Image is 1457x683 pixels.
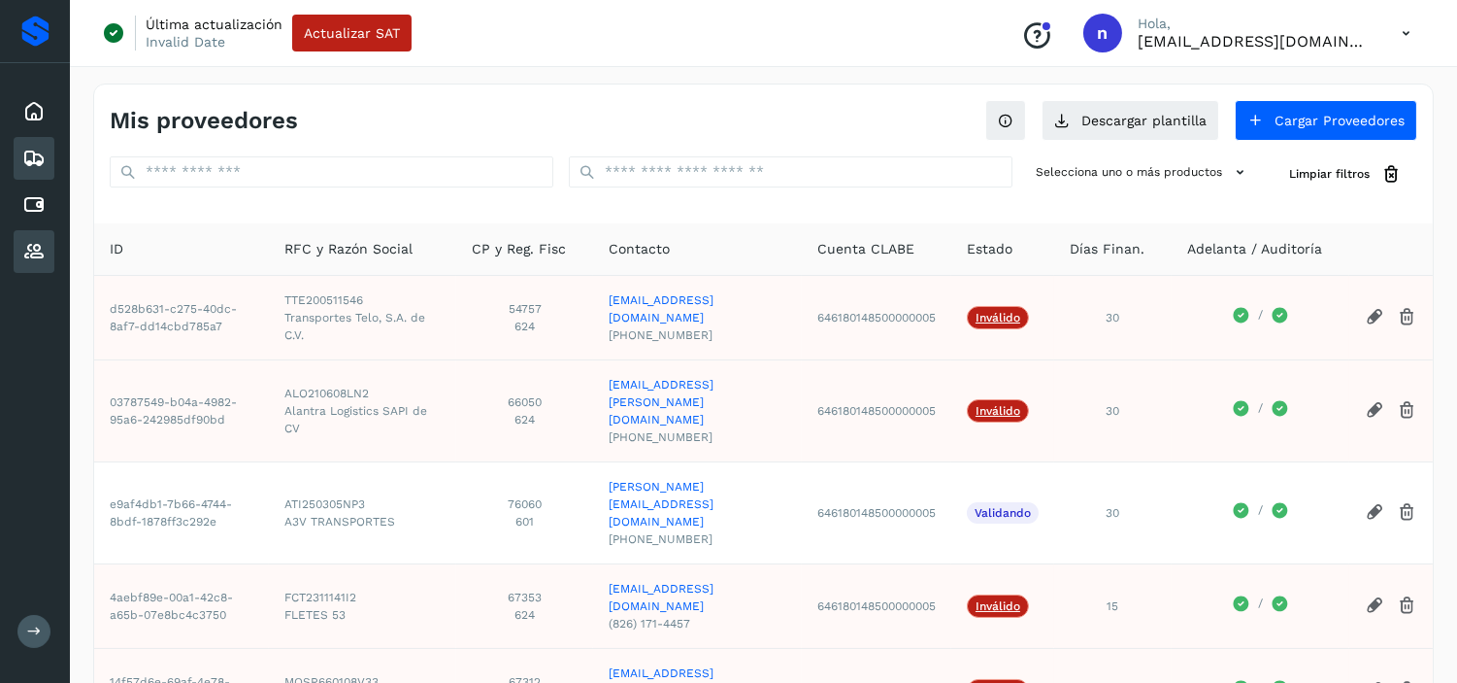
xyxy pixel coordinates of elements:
[472,318,578,335] span: 624
[292,15,412,51] button: Actualizar SAT
[284,495,441,513] span: ATI250305NP3
[1289,165,1370,183] span: Limpiar filtros
[1187,399,1334,423] div: /
[1106,311,1119,324] span: 30
[284,309,441,344] span: Transportes Telo, S.A. de C.V.
[284,239,413,259] span: RFC y Razón Social
[284,606,441,624] span: FLETES 53
[284,385,441,402] span: ALO210608LN2
[976,311,1020,324] p: Inválido
[976,599,1020,613] p: Inválido
[609,615,786,632] span: (826) 171-4457
[146,16,282,33] p: Última actualización
[609,291,786,326] a: [EMAIL_ADDRESS][DOMAIN_NAME]
[1274,156,1417,192] button: Limpiar filtros
[14,137,54,180] div: Embarques
[1028,156,1258,188] button: Selecciona uno o más productos
[802,359,951,461] td: 646180148500000005
[1138,16,1371,32] p: Hola,
[472,411,578,428] span: 624
[284,589,441,606] span: FCT2311141I2
[802,275,951,359] td: 646180148500000005
[472,513,578,530] span: 601
[94,359,269,461] td: 03787549-b04a-4982-95a6-242985df90bd
[284,513,441,530] span: A3V TRANSPORTES
[1235,100,1417,141] button: Cargar Proveedores
[94,461,269,563] td: e9af4db1-7b66-4744-8bdf-1878ff3c292e
[14,230,54,273] div: Proveedores
[94,275,269,359] td: d528b631-c275-40dc-8af7-dd14cbd785a7
[609,376,786,428] a: [EMAIL_ADDRESS][PERSON_NAME][DOMAIN_NAME]
[1138,32,1371,51] p: niagara+prod@solvento.mx
[472,393,578,411] span: 66050
[14,90,54,133] div: Inicio
[146,33,225,51] p: Invalid Date
[472,239,566,259] span: CP y Reg. Fisc
[609,239,670,259] span: Contacto
[1106,404,1119,418] span: 30
[94,563,269,648] td: 4aebf89e-00a1-42c8-a65b-07e8bc4c3750
[609,580,786,615] a: [EMAIL_ADDRESS][DOMAIN_NAME]
[609,478,786,530] a: [PERSON_NAME][EMAIL_ADDRESS][DOMAIN_NAME]
[1107,599,1118,613] span: 15
[110,107,298,135] h4: Mis proveedores
[1070,239,1144,259] span: Días Finan.
[1106,506,1119,520] span: 30
[472,606,578,624] span: 624
[967,239,1012,259] span: Estado
[284,291,441,309] span: TTE200511546
[802,563,951,648] td: 646180148500000005
[1187,595,1334,618] div: /
[1042,100,1219,141] button: Descargar plantilla
[110,239,123,259] span: ID
[304,26,400,40] span: Actualizar SAT
[472,589,578,606] span: 67353
[975,506,1031,520] p: Validando
[472,495,578,513] span: 76060
[1187,306,1334,329] div: /
[802,461,951,563] td: 646180148500000005
[284,402,441,437] span: Alantra Logistics SAPI de CV
[817,239,914,259] span: Cuenta CLABE
[609,326,786,344] span: [PHONE_NUMBER]
[1187,501,1334,525] div: /
[976,404,1020,418] p: Inválido
[609,530,786,548] span: [PHONE_NUMBER]
[472,300,578,318] span: 54757
[609,428,786,446] span: [PHONE_NUMBER]
[1187,239,1322,259] span: Adelanta / Auditoría
[14,184,54,226] div: Cuentas por pagar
